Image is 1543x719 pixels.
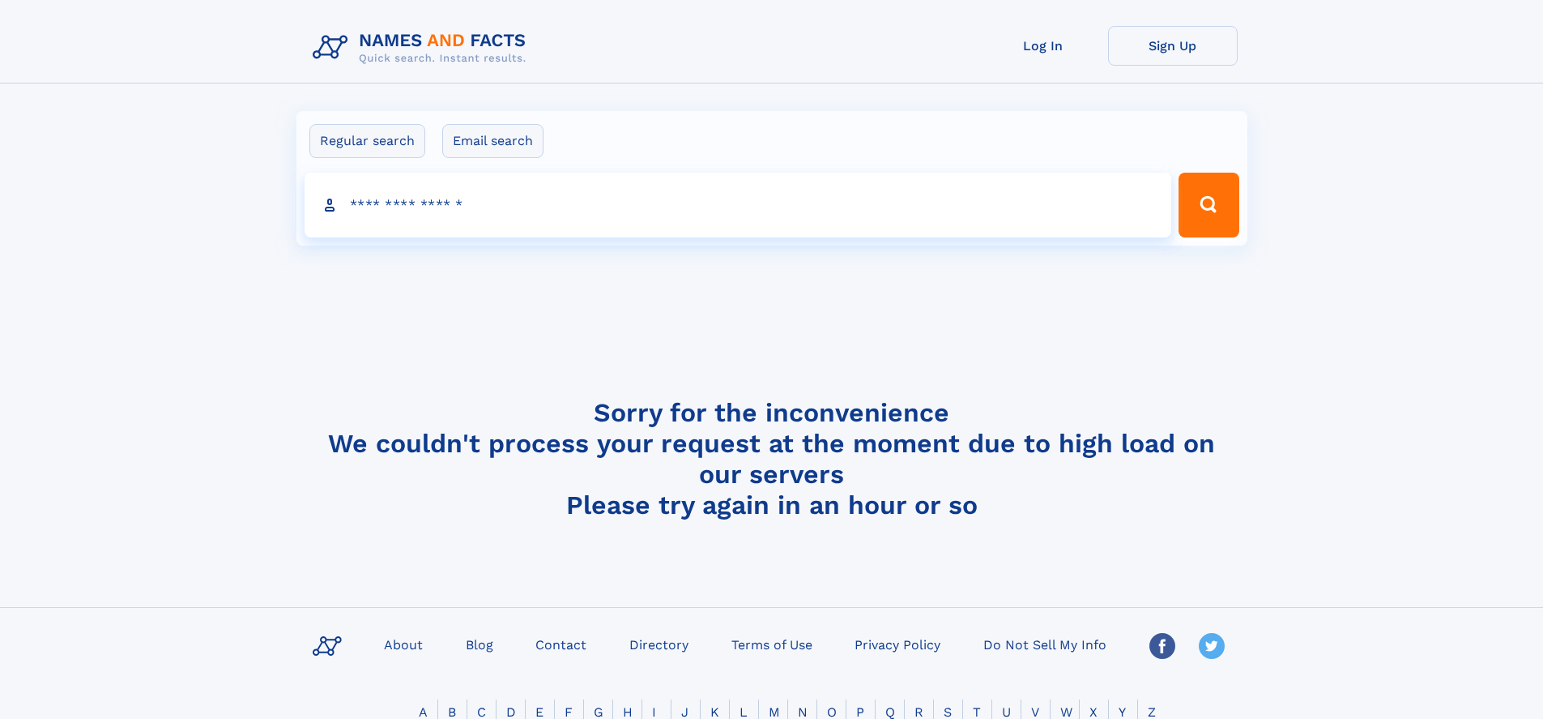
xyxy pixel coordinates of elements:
a: Do Not Sell My Info [977,632,1113,656]
a: Blog [459,632,500,656]
img: Twitter [1199,633,1225,659]
a: Sign Up [1108,26,1238,66]
label: Regular search [309,124,425,158]
a: Privacy Policy [848,632,947,656]
img: Logo Names and Facts [306,26,539,70]
a: Contact [529,632,593,656]
a: Terms of Use [725,632,819,656]
button: Search Button [1179,173,1238,238]
h4: Sorry for the inconvenience We couldn't process your request at the moment due to high load on ou... [306,397,1238,520]
input: search input [305,173,1172,238]
label: Email search [442,124,543,158]
img: Facebook [1149,633,1175,659]
a: About [377,632,429,656]
a: Directory [623,632,695,656]
a: Log In [978,26,1108,66]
